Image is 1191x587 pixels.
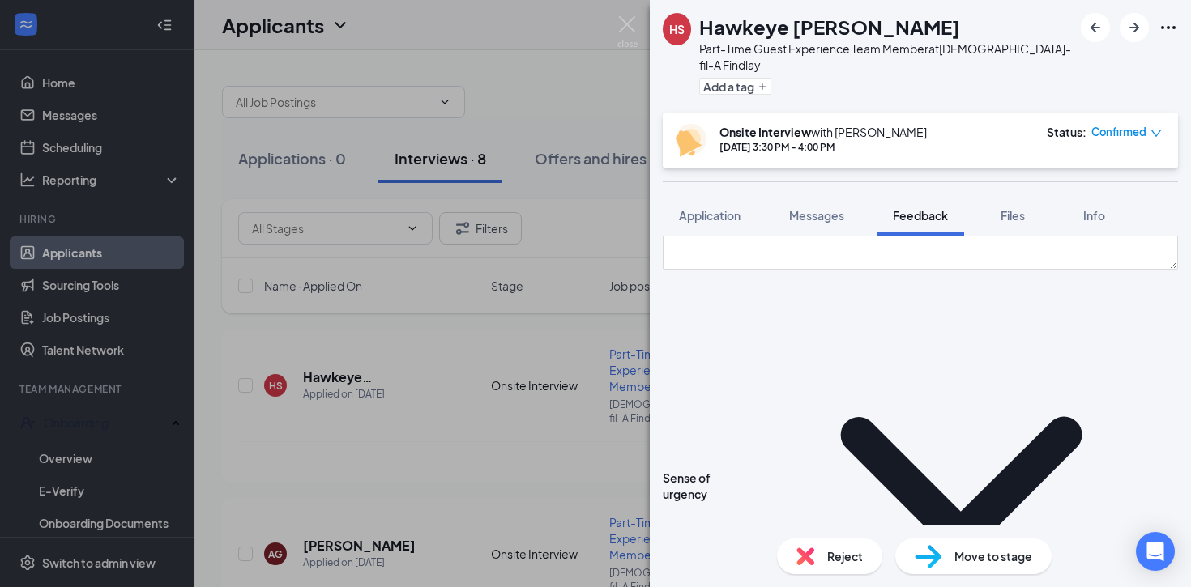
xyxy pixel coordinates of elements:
div: with [PERSON_NAME] [719,124,927,140]
span: Feedback [893,208,948,223]
b: Onsite Interview [719,125,811,139]
svg: Plus [758,82,767,91]
svg: ArrowRight [1125,18,1144,37]
span: Confirmed [1091,124,1146,140]
svg: ArrowLeftNew [1086,18,1105,37]
span: Move to stage [954,547,1032,565]
span: down [1150,128,1162,139]
div: HS [669,21,685,37]
div: Part-Time Guest Experience Team Member at [DEMOGRAPHIC_DATA]-fil-A Findlay [699,40,1074,73]
div: Sense of urgency [663,470,741,502]
span: Reject [827,547,863,565]
button: ArrowRight [1120,13,1149,42]
svg: Ellipses [1159,18,1178,37]
div: [DATE] 3:30 PM - 4:00 PM [719,140,927,154]
button: ArrowLeftNew [1081,13,1110,42]
h1: Hawkeye [PERSON_NAME] [699,13,960,40]
div: Status : [1047,124,1086,140]
span: Messages [789,208,844,223]
span: Files [1001,208,1025,223]
button: PlusAdd a tag [699,78,771,95]
span: Application [679,208,741,223]
span: Info [1083,208,1105,223]
div: Open Intercom Messenger [1136,532,1175,571]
